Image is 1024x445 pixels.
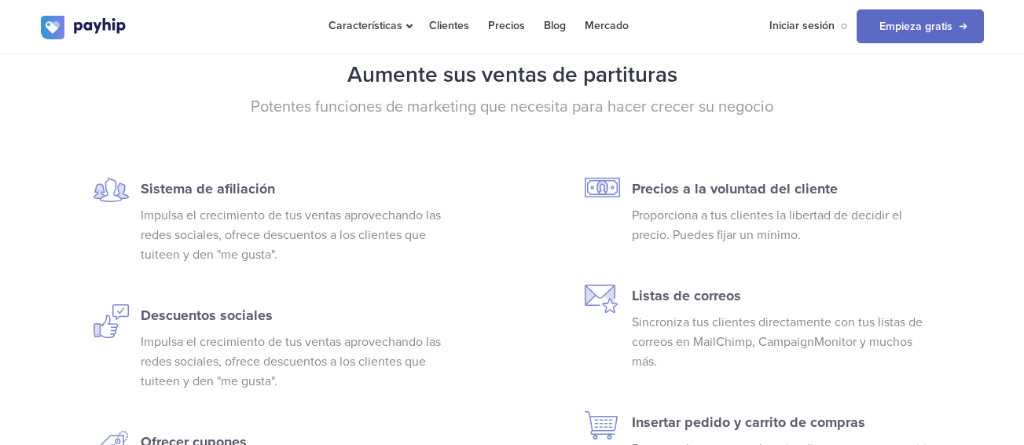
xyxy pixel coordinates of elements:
a: Empieza gratis [857,9,984,43]
h2: Aumente sus ventas de partituras [41,54,984,96]
p: Impulsa el crecimiento de tus ventas aprovechando las redes sociales, ofrece descuentos a los cli... [141,206,447,265]
p: Descuentos sociales [141,304,447,326]
p: Proporciona a tus clientes la libertad de decidir el precio. Puedes fijar un mínimo. [632,206,938,245]
img: cart-icon.svg [585,411,618,439]
img: social-discounts-icon.svg [94,304,129,339]
p: Sincroniza tus clientes directamente con tus listas de correos en MailChimp, CampaignMonitor y mu... [632,313,938,372]
p: Sistema de afiliación [141,178,447,200]
p: Impulsa el crecimiento de tus ventas aprovechando las redes sociales, ofrece descuentos a los cli... [141,333,447,392]
p: Potentes funciones de marketing que necesita para hacer crecer su negocio [41,96,984,119]
p: Precios a la voluntad del cliente [632,178,938,200]
p: Insertar pedido y carrito de compras [632,411,938,433]
span: Características [328,19,410,32]
img: logo.svg [41,16,127,39]
img: affiliate-icon.svg [94,178,129,202]
img: mailing-lists-icon.svg [585,285,618,313]
img: pwyw-icon.svg [585,178,620,198]
p: Listas de correos [632,285,938,307]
